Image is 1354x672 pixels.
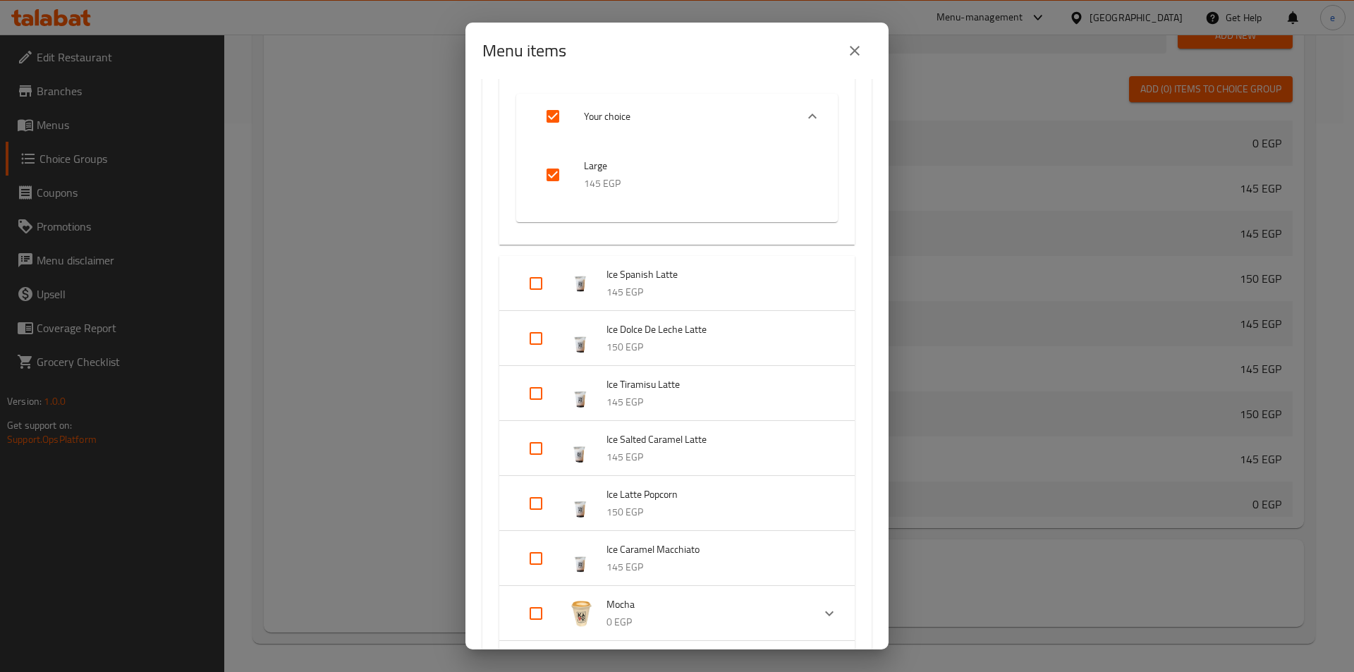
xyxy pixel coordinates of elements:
span: Your choice [584,108,784,126]
div: Expand [499,476,855,531]
div: Expand [499,531,855,586]
span: Ice Salted Caramel Latte [606,431,827,448]
div: Expand [499,256,855,311]
div: Expand [499,586,855,641]
div: Expand [516,94,838,139]
span: Ice Caramel Macchiato [606,541,827,558]
div: Expand [499,421,855,476]
div: Expand [499,83,855,245]
div: Expand [499,311,855,366]
img: Mocha [567,599,595,628]
span: Ice Latte Popcorn [606,486,827,503]
p: 150 EGP [606,503,827,521]
div: Expand [499,366,855,421]
img: Ice Caramel Macchiato [567,544,595,573]
img: Ice Spanish Latte [567,269,595,298]
span: Large [584,157,810,175]
span: Ice Spanish Latte [606,266,827,283]
p: 145 EGP [606,558,827,576]
span: Ice Dolce De Leche Latte [606,321,827,338]
p: 145 EGP [606,393,827,411]
p: 150 EGP [606,338,827,356]
img: Ice Salted Caramel Latte [567,434,595,463]
p: 145 EGP [606,448,827,466]
span: Mocha [606,596,801,613]
h2: Menu items [482,39,566,62]
p: 145 EGP [606,283,827,301]
button: close [838,34,872,68]
img: Ice Dolce De Leche Latte [567,324,595,353]
img: Ice Tiramisu Latte [567,379,595,408]
p: 0 EGP [606,613,801,631]
img: Ice Latte Popcorn [567,489,595,518]
div: Expand [516,139,838,222]
span: Ice Tiramisu Latte [606,376,827,393]
p: 145 EGP [584,175,810,193]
